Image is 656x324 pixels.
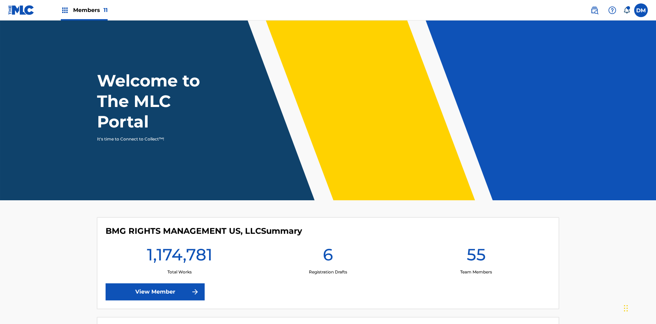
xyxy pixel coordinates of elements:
div: Help [605,3,619,17]
img: search [590,6,599,14]
a: Public Search [588,3,601,17]
span: Members [73,6,108,14]
p: Team Members [460,269,492,275]
h1: 6 [323,244,333,269]
div: Drag [624,298,628,319]
p: Registration Drafts [309,269,347,275]
iframe: Chat Widget [622,291,656,324]
img: f7272a7cc735f4ea7f67.svg [191,288,199,296]
div: Notifications [623,7,630,14]
span: 11 [104,7,108,13]
a: View Member [106,283,205,300]
h1: 1,174,781 [147,244,213,269]
div: User Menu [634,3,648,17]
h1: 55 [467,244,486,269]
p: Total Works [167,269,192,275]
img: MLC Logo [8,5,35,15]
h4: BMG RIGHTS MANAGEMENT US, LLC [106,226,302,236]
img: Top Rightsholders [61,6,69,14]
img: help [608,6,616,14]
p: It's time to Connect to Collect™! [97,136,216,142]
h1: Welcome to The MLC Portal [97,70,225,132]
